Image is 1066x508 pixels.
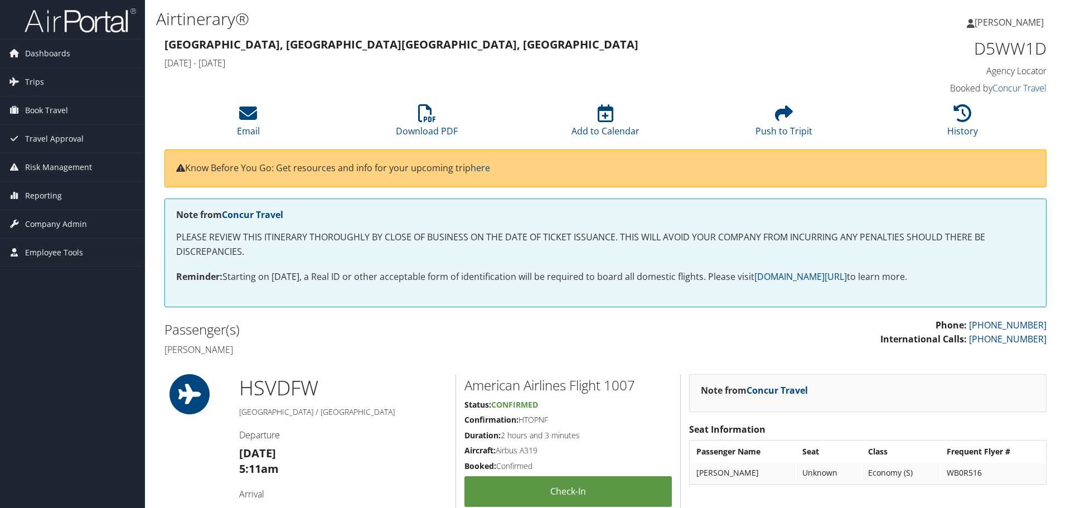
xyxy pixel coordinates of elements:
[839,65,1046,77] h4: Agency Locator
[176,209,283,221] strong: Note from
[471,162,490,174] a: here
[25,96,68,124] span: Book Travel
[164,57,822,69] h4: [DATE] - [DATE]
[464,414,672,425] h5: HTOPNF
[839,82,1046,94] h4: Booked by
[571,110,639,137] a: Add to Calendar
[156,7,755,31] h1: Airtinerary®
[239,407,447,418] h5: [GEOGRAPHIC_DATA] / [GEOGRAPHIC_DATA]
[464,399,491,410] strong: Status:
[969,333,1046,345] a: [PHONE_NUMBER]
[464,476,672,507] a: Check-in
[491,399,538,410] span: Confirmed
[464,376,672,395] h2: American Airlines Flight 1007
[164,320,597,339] h2: Passenger(s)
[464,461,672,472] h5: Confirmed
[947,110,978,137] a: History
[239,429,447,441] h4: Departure
[941,463,1045,483] td: WB0R516
[176,270,222,283] strong: Reminder:
[936,319,967,331] strong: Phone:
[464,430,501,441] strong: Duration:
[237,110,260,137] a: Email
[239,488,447,500] h4: Arrival
[701,384,808,396] strong: Note from
[797,442,861,462] th: Seat
[755,110,812,137] a: Push to Tripit
[464,414,519,425] strong: Confirmation:
[25,68,44,96] span: Trips
[222,209,283,221] a: Concur Travel
[176,161,1035,176] p: Know Before You Go: Get resources and info for your upcoming trip
[164,37,638,52] strong: [GEOGRAPHIC_DATA], [GEOGRAPHIC_DATA] [GEOGRAPHIC_DATA], [GEOGRAPHIC_DATA]
[25,182,62,210] span: Reporting
[25,239,83,267] span: Employee Tools
[239,461,279,476] strong: 5:11am
[863,442,940,462] th: Class
[754,270,847,283] a: [DOMAIN_NAME][URL]
[25,210,87,238] span: Company Admin
[25,40,70,67] span: Dashboards
[880,333,967,345] strong: International Calls:
[239,374,447,402] h1: HSV DFW
[464,461,496,471] strong: Booked:
[992,82,1046,94] a: Concur Travel
[967,6,1055,39] a: [PERSON_NAME]
[396,110,458,137] a: Download PDF
[239,446,276,461] strong: [DATE]
[969,319,1046,331] a: [PHONE_NUMBER]
[464,445,496,456] strong: Aircraft:
[25,125,84,153] span: Travel Approval
[747,384,808,396] a: Concur Travel
[464,445,672,456] h5: Airbus A319
[863,463,940,483] td: Economy (S)
[975,16,1044,28] span: [PERSON_NAME]
[464,430,672,441] h5: 2 hours and 3 minutes
[689,423,765,436] strong: Seat Information
[164,343,597,356] h4: [PERSON_NAME]
[176,230,1035,259] p: PLEASE REVIEW THIS ITINERARY THOROUGHLY BY CLOSE OF BUSINESS ON THE DATE OF TICKET ISSUANCE. THIS...
[25,153,92,181] span: Risk Management
[797,463,861,483] td: Unknown
[691,463,796,483] td: [PERSON_NAME]
[691,442,796,462] th: Passenger Name
[25,7,136,33] img: airportal-logo.png
[176,270,1035,284] p: Starting on [DATE], a Real ID or other acceptable form of identification will be required to boar...
[839,37,1046,60] h1: D5WW1D
[941,442,1045,462] th: Frequent Flyer #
